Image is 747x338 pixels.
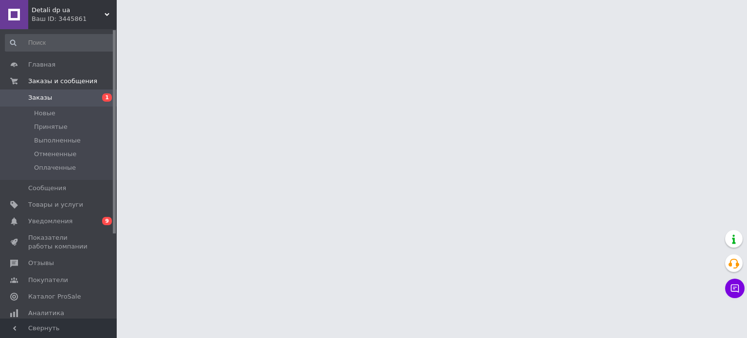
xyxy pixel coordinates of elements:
[28,276,68,285] span: Покупатели
[28,93,52,102] span: Заказы
[28,60,55,69] span: Главная
[28,184,66,193] span: Сообщения
[725,279,745,298] button: Чат с покупателем
[28,259,54,267] span: Отзывы
[102,93,112,102] span: 1
[102,217,112,225] span: 9
[28,200,83,209] span: Товары и услуги
[5,34,115,52] input: Поиск
[28,233,90,251] span: Показатели работы компании
[28,292,81,301] span: Каталог ProSale
[28,217,72,226] span: Уведомления
[34,123,68,131] span: Принятые
[34,136,81,145] span: Выполненные
[28,77,97,86] span: Заказы и сообщения
[32,6,105,15] span: Detali dp ua
[28,309,64,318] span: Аналитика
[34,109,55,118] span: Новые
[32,15,117,23] div: Ваш ID: 3445861
[34,163,76,172] span: Оплаченные
[34,150,76,159] span: Отмененные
